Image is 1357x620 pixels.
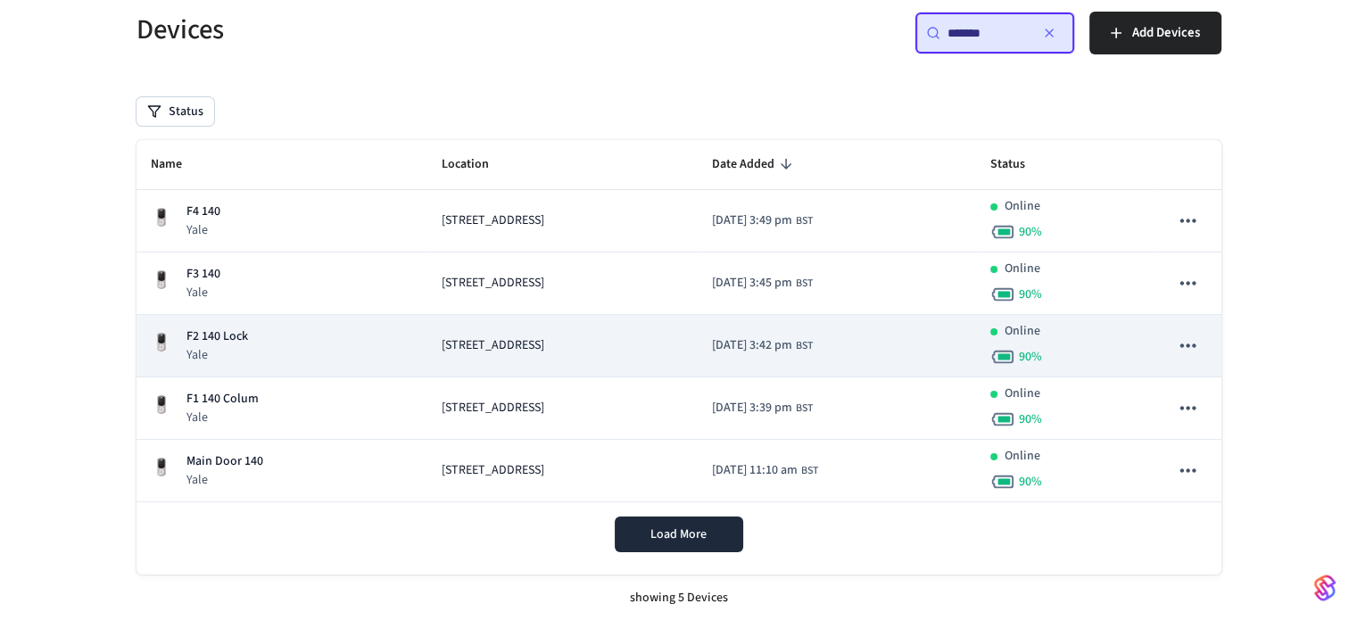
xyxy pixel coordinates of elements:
img: Yale Assure Touchscreen Wifi Smart Lock, Satin Nickel, Front [151,207,172,228]
img: Yale Assure Touchscreen Wifi Smart Lock, Satin Nickel, Front [151,332,172,353]
p: F4 140 [186,203,220,221]
p: Online [1005,197,1040,216]
p: Yale [186,409,259,426]
span: [STREET_ADDRESS] [442,399,544,417]
button: Load More [615,517,743,552]
p: Yale [186,284,220,302]
p: Online [1005,260,1040,278]
span: 90 % [1019,223,1042,241]
p: Online [1005,322,1040,341]
img: SeamLogoGradient.69752ec5.svg [1314,574,1336,602]
span: 90 % [1019,285,1042,303]
span: BST [796,213,813,229]
span: Status [990,151,1048,178]
table: sticky table [137,140,1221,502]
img: Yale Assure Touchscreen Wifi Smart Lock, Satin Nickel, Front [151,394,172,416]
span: BST [796,401,813,417]
div: Europe/London [712,274,813,293]
p: F1 140 Colum [186,390,259,409]
div: Europe/London [712,461,818,480]
span: 90 % [1019,410,1042,428]
p: F3 140 [186,265,220,284]
span: Load More [650,525,707,543]
span: 90 % [1019,348,1042,366]
img: Yale Assure Touchscreen Wifi Smart Lock, Satin Nickel, Front [151,457,172,478]
p: Online [1005,447,1040,466]
span: BST [796,276,813,292]
p: Yale [186,221,220,239]
h5: Devices [137,12,668,48]
button: Add Devices [1089,12,1221,54]
span: [DATE] 3:45 pm [712,274,792,293]
span: Date Added [712,151,798,178]
span: [STREET_ADDRESS] [442,461,544,480]
span: Name [151,151,205,178]
span: [STREET_ADDRESS] [442,211,544,230]
span: [DATE] 3:39 pm [712,399,792,417]
span: BST [796,338,813,354]
span: 90 % [1019,473,1042,491]
span: [STREET_ADDRESS] [442,336,544,355]
img: Yale Assure Touchscreen Wifi Smart Lock, Satin Nickel, Front [151,269,172,291]
span: [DATE] 3:49 pm [712,211,792,230]
div: Europe/London [712,336,813,355]
span: Add Devices [1132,21,1200,45]
span: [STREET_ADDRESS] [442,274,544,293]
span: Location [442,151,512,178]
p: Yale [186,471,263,489]
span: BST [801,463,818,479]
p: Yale [186,346,248,364]
p: F2 140 Lock [186,327,248,346]
p: Online [1005,384,1040,403]
div: Europe/London [712,399,813,417]
span: [DATE] 11:10 am [712,461,798,480]
span: [DATE] 3:42 pm [712,336,792,355]
div: Europe/London [712,211,813,230]
button: Status [137,97,214,126]
p: Main Door 140 [186,452,263,471]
